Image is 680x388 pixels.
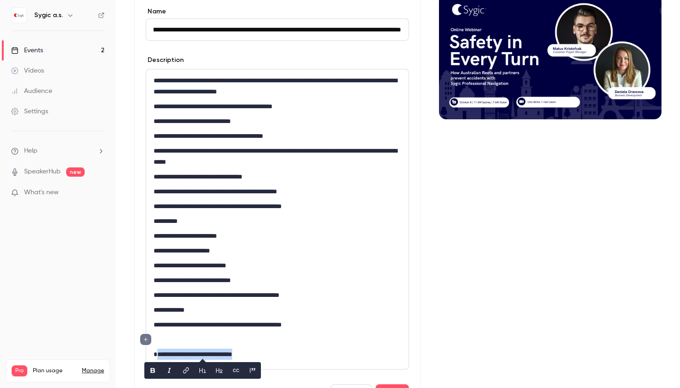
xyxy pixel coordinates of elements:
[11,86,52,96] div: Audience
[82,367,104,375] a: Manage
[245,363,260,378] button: blockquote
[146,69,408,369] div: editor
[34,11,63,20] h6: Sygic a.s.
[12,8,26,23] img: Sygic a.s.
[24,167,61,177] a: SpeakerHub
[24,146,37,156] span: Help
[145,363,160,378] button: bold
[146,7,409,16] label: Name
[11,107,48,116] div: Settings
[24,188,59,197] span: What's new
[11,46,43,55] div: Events
[93,189,105,197] iframe: Noticeable Trigger
[66,167,85,177] span: new
[146,69,409,370] section: description
[33,367,76,375] span: Plan usage
[162,363,177,378] button: italic
[12,365,27,376] span: Pro
[179,363,193,378] button: link
[11,66,44,75] div: Videos
[11,146,105,156] li: help-dropdown-opener
[146,55,184,65] label: Description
